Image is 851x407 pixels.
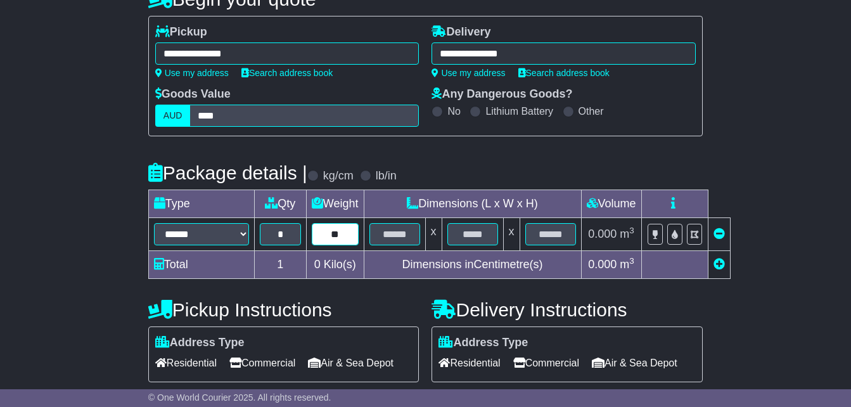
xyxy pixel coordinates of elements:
[254,251,306,279] td: 1
[447,105,460,117] label: No
[432,299,703,320] h4: Delivery Instructions
[588,228,617,240] span: 0.000
[620,228,634,240] span: m
[513,353,579,373] span: Commercial
[588,258,617,271] span: 0.000
[620,258,634,271] span: m
[148,299,419,320] h4: Pickup Instructions
[713,258,725,271] a: Add new item
[425,218,442,251] td: x
[155,353,217,373] span: Residential
[579,105,604,117] label: Other
[155,68,229,78] a: Use my address
[155,25,207,39] label: Pickup
[314,258,321,271] span: 0
[148,190,254,218] td: Type
[306,251,364,279] td: Kilo(s)
[323,169,354,183] label: kg/cm
[432,68,505,78] a: Use my address
[155,105,191,127] label: AUD
[432,25,490,39] label: Delivery
[241,68,333,78] a: Search address book
[592,353,677,373] span: Air & Sea Depot
[503,218,520,251] td: x
[148,392,331,403] span: © One World Courier 2025. All rights reserved.
[629,256,634,266] sup: 3
[364,251,581,279] td: Dimensions in Centimetre(s)
[438,353,500,373] span: Residential
[629,226,634,235] sup: 3
[254,190,306,218] td: Qty
[376,169,397,183] label: lb/in
[713,228,725,240] a: Remove this item
[485,105,553,117] label: Lithium Battery
[148,251,254,279] td: Total
[155,87,231,101] label: Goods Value
[148,162,307,183] h4: Package details |
[229,353,295,373] span: Commercial
[155,336,245,350] label: Address Type
[364,190,581,218] td: Dimensions (L x W x H)
[432,87,572,101] label: Any Dangerous Goods?
[518,68,610,78] a: Search address book
[438,336,528,350] label: Address Type
[581,190,641,218] td: Volume
[306,190,364,218] td: Weight
[308,353,394,373] span: Air & Sea Depot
